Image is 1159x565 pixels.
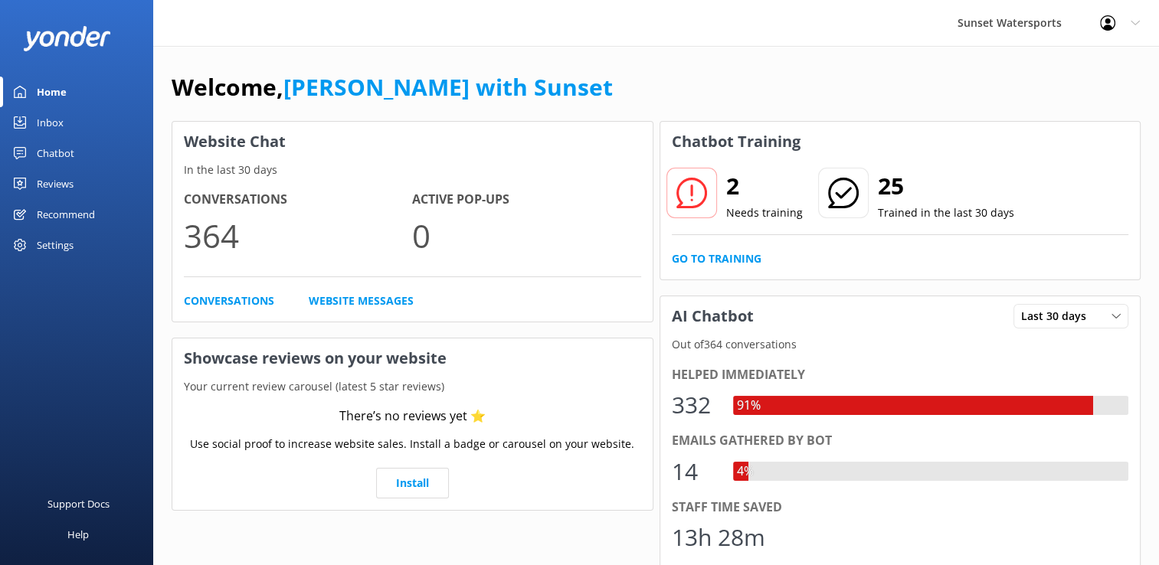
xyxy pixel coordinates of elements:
[672,250,761,267] a: Go to Training
[37,168,74,199] div: Reviews
[660,122,812,162] h3: Chatbot Training
[733,462,758,482] div: 4%
[672,365,1129,385] div: Helped immediately
[672,498,1129,518] div: Staff time saved
[878,168,1014,204] h2: 25
[47,488,110,519] div: Support Docs
[726,168,803,204] h2: 2
[37,199,95,230] div: Recommend
[878,204,1014,221] p: Trained in the last 30 days
[309,292,414,309] a: Website Messages
[37,138,74,168] div: Chatbot
[172,338,653,378] h3: Showcase reviews on your website
[37,107,64,138] div: Inbox
[672,387,718,423] div: 332
[672,519,765,556] div: 13h 28m
[672,453,718,490] div: 14
[172,122,653,162] h3: Website Chat
[672,431,1129,451] div: Emails gathered by bot
[184,190,412,210] h4: Conversations
[23,26,111,51] img: yonder-white-logo.png
[376,468,449,498] a: Install
[726,204,803,221] p: Needs training
[1021,308,1095,325] span: Last 30 days
[37,230,74,260] div: Settings
[172,162,653,178] p: In the last 30 days
[339,407,486,426] div: There’s no reviews yet ⭐
[67,519,89,550] div: Help
[190,436,634,452] p: Use social proof to increase website sales. Install a badge or carousel on your website.
[184,210,412,261] p: 364
[172,378,653,395] p: Your current review carousel (latest 5 star reviews)
[412,210,640,261] p: 0
[733,396,764,416] div: 91%
[37,77,67,107] div: Home
[283,71,613,103] a: [PERSON_NAME] with Sunset
[660,336,1141,353] p: Out of 364 conversations
[172,69,613,106] h1: Welcome,
[412,190,640,210] h4: Active Pop-ups
[184,292,274,309] a: Conversations
[660,296,765,336] h3: AI Chatbot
